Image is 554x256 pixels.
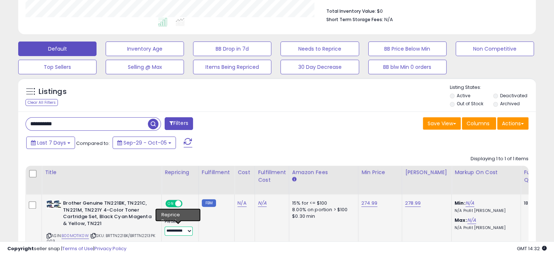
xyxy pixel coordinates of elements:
button: Non Competitive [456,42,534,56]
button: Last 7 Days [26,137,75,149]
div: [PERSON_NAME] [405,169,448,176]
th: The percentage added to the cost of goods (COGS) that forms the calculator for Min & Max prices. [452,166,521,194]
div: Amazon Fees [292,169,355,176]
button: BB Drop in 7d [193,42,271,56]
h5: Listings [39,87,67,97]
div: Preset: [165,219,193,236]
b: Brother Genuine TN221BK, TN221C, TN221M, TN221Y 4-Color Toner Cartridge Set, Black Cyan Magenta &... [63,200,152,229]
span: ON [166,201,175,207]
div: Fulfillable Quantity [524,169,549,184]
div: $0.30 min [292,213,353,220]
b: Min: [455,200,465,206]
small: Amazon Fees. [292,176,296,183]
li: $0 [326,6,523,15]
p: Listing States: [450,84,536,91]
button: Save View [423,117,461,130]
span: Compared to: [76,140,110,147]
p: N/A Profit [PERSON_NAME] [455,208,515,213]
button: Top Sellers [18,60,97,74]
p: N/A Profit [PERSON_NAME] [455,225,515,231]
div: 180 [524,200,546,206]
label: Out of Stock [457,101,483,107]
div: seller snap | | [7,245,126,252]
div: 8.00% on portion > $100 [292,206,353,213]
div: Fulfillment [202,169,231,176]
div: 15% for <= $100 [292,200,353,206]
a: B00MOTIK0W [62,233,89,239]
b: Short Term Storage Fees: [326,16,383,23]
a: Privacy Policy [94,245,126,252]
button: Selling @ Max [106,60,184,74]
a: 274.99 [361,200,377,207]
div: Min Price [361,169,399,176]
span: Columns [467,120,490,127]
b: Total Inventory Value: [326,8,376,14]
button: BB Price Below Min [368,42,447,56]
span: 2025-10-13 14:32 GMT [517,245,547,252]
div: Repricing [165,169,196,176]
button: 30 Day Decrease [280,60,359,74]
button: Filters [165,117,193,130]
div: Fulfillment Cost [258,169,286,184]
label: Archived [500,101,519,107]
a: N/A [467,217,476,224]
label: Active [457,92,470,99]
div: Title [45,169,158,176]
div: Cost [237,169,252,176]
b: Max: [455,217,467,224]
div: Displaying 1 to 1 of 1 items [471,155,529,162]
button: Sep-29 - Oct-05 [113,137,176,149]
a: N/A [258,200,267,207]
button: Needs to Reprice [280,42,359,56]
span: Last 7 Days [37,139,66,146]
div: Clear All Filters [25,99,58,106]
span: Sep-29 - Oct-05 [123,139,167,146]
button: Actions [497,117,529,130]
a: Terms of Use [62,245,93,252]
button: Items Being Repriced [193,60,271,74]
div: Win BuyBox * [165,211,193,218]
button: Columns [462,117,496,130]
button: Default [18,42,97,56]
a: N/A [465,200,474,207]
span: OFF [181,201,193,207]
button: Inventory Age [106,42,184,56]
div: Markup on Cost [455,169,518,176]
a: 278.99 [405,200,421,207]
label: Deactivated [500,92,527,99]
button: BB blw Min 0 orders [368,60,447,74]
img: 41u9dQv+UbL._SL40_.jpg [47,200,61,209]
span: | SKU: BRTTN221BK/BRTTN2213PK 003 [47,233,155,244]
span: N/A [384,16,393,23]
a: N/A [237,200,246,207]
small: FBM [202,199,216,207]
strong: Copyright [7,245,34,252]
